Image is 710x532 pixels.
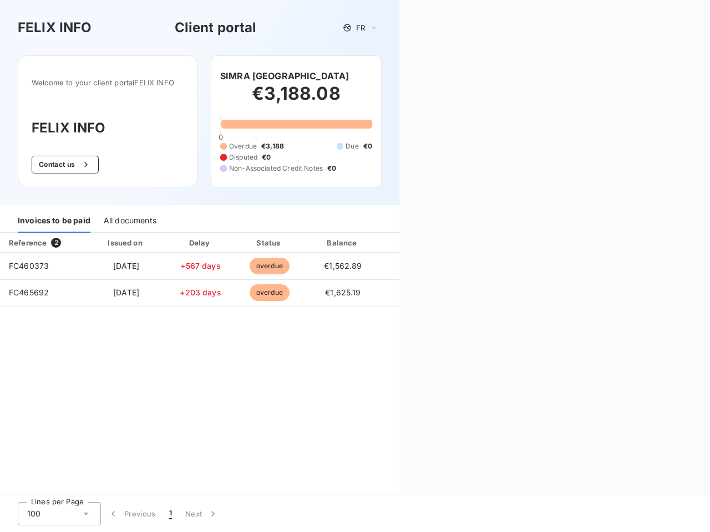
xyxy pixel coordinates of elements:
[236,237,302,248] div: Status
[27,508,40,519] span: 100
[219,132,223,141] span: 0
[261,141,284,151] span: €3,188
[180,288,221,297] span: +203 days
[169,508,172,519] span: 1
[18,18,92,38] h3: FELIX INFO
[179,502,225,525] button: Next
[383,237,439,248] div: PDF
[104,209,156,233] div: All documents
[51,238,61,248] span: 2
[88,237,164,248] div: Issued on
[325,288,361,297] span: €1,625.19
[180,261,220,270] span: +567 days
[262,152,271,162] span: €0
[9,288,49,297] span: FC465692
[229,141,257,151] span: Overdue
[113,288,139,297] span: [DATE]
[229,152,257,162] span: Disputed
[32,78,184,87] span: Welcome to your client portal FELIX INFO
[9,238,47,247] div: Reference
[324,261,362,270] span: €1,562.89
[175,18,257,38] h3: Client portal
[229,163,323,173] span: Non-Associated Credit Notes
[32,156,99,173] button: Contact us
[307,237,379,248] div: Balance
[250,284,290,301] span: overdue
[18,209,90,233] div: Invoices to be paid
[169,237,232,248] div: Delay
[101,502,163,525] button: Previous
[113,261,139,270] span: [DATE]
[163,502,179,525] button: 1
[220,69,349,83] h6: SIMRA [GEOGRAPHIC_DATA]
[363,141,372,151] span: €0
[356,23,365,32] span: FR
[32,118,184,138] h3: FELIX INFO
[9,261,49,270] span: FC460373
[346,141,358,151] span: Due
[327,163,336,173] span: €0
[250,258,290,274] span: overdue
[220,83,372,116] h2: €3,188.08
